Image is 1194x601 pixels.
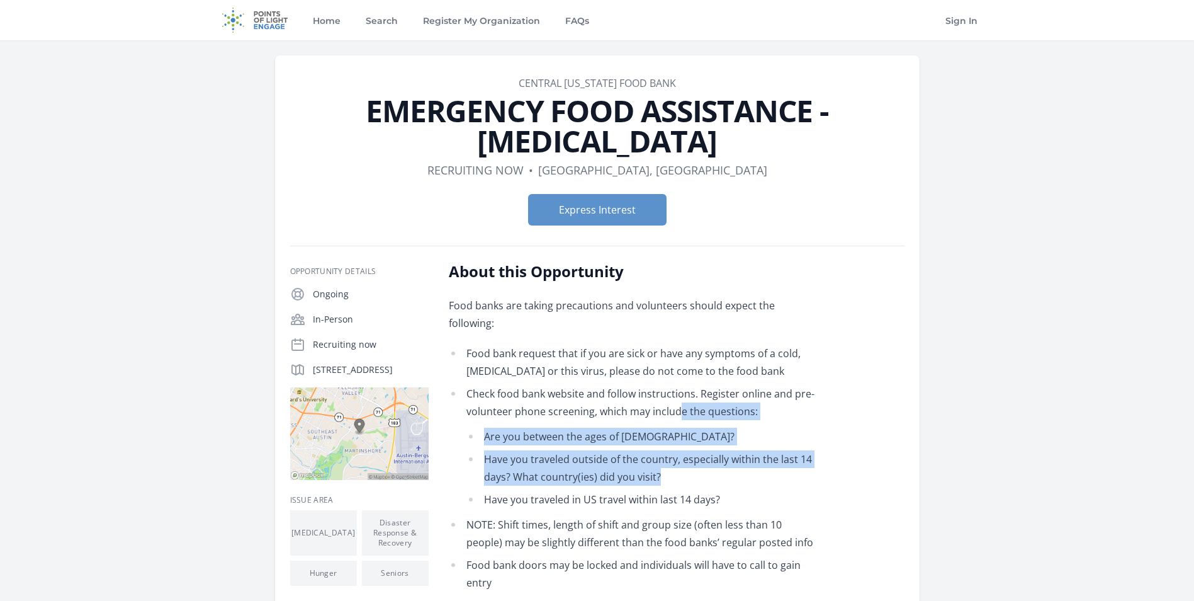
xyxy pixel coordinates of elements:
[449,516,817,551] li: NOTE: Shift times, length of shift and group size (often less than 10 people) may be slightly dif...
[466,450,817,486] li: Have you traveled outside of the country, especially within the last 14 days? What country(ies) d...
[290,387,429,480] img: Map
[529,161,533,179] div: •
[449,297,817,332] p: Food banks are taking precautions and volunteers should expect the following:
[449,385,817,508] li: Check food bank website and follow instructions. Register online and pre-volunteer phone screenin...
[313,288,429,300] p: Ongoing
[313,363,429,376] p: [STREET_ADDRESS]
[528,194,667,226] button: Express Interest
[290,561,357,586] li: Hunger
[290,495,429,505] h3: Issue area
[313,313,429,326] p: In-Person
[538,161,767,179] dd: [GEOGRAPHIC_DATA], [GEOGRAPHIC_DATA]
[449,261,817,282] h2: About this Opportunity
[313,338,429,351] p: Recruiting now
[427,161,524,179] dd: Recruiting now
[362,510,429,556] li: Disaster Response & Recovery
[449,345,817,380] li: Food bank request that if you are sick or have any symptoms of a cold, [MEDICAL_DATA] or this vir...
[466,428,817,445] li: Are you between the ages of [DEMOGRAPHIC_DATA]?
[466,491,817,508] li: Have you traveled in US travel within last 14 days?
[449,556,817,592] li: Food bank doors may be locked and individuals will have to call to gain entry
[290,510,357,556] li: [MEDICAL_DATA]
[290,266,429,277] h3: Opportunity Details
[290,96,904,156] h1: EMERGENCY FOOD ASSISTANCE - [MEDICAL_DATA]
[519,76,676,90] a: Central [US_STATE] Food Bank
[362,561,429,586] li: Seniors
